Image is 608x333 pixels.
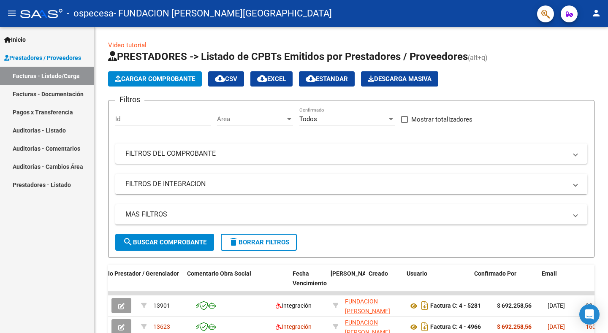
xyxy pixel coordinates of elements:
datatable-header-cell: Fecha Vencimiento [289,265,327,302]
span: Integración [276,323,312,330]
datatable-header-cell: Comentario Obra Social [184,265,289,302]
span: Confirmado Por [474,270,516,277]
mat-icon: menu [7,8,17,18]
mat-panel-title: FILTROS DE INTEGRACION [125,179,567,189]
button: EXCEL [250,71,293,87]
span: Inicio [4,35,26,44]
datatable-header-cell: Creado [365,265,403,302]
button: Estandar [299,71,355,87]
span: FUNDACION [PERSON_NAME] [345,298,390,314]
span: CSV [215,75,237,83]
mat-expansion-panel-header: MAS FILTROS [115,204,587,225]
div: Open Intercom Messenger [579,304,600,325]
strong: Factura C: 4 - 5281 [430,303,481,309]
app-download-masive: Descarga masiva de comprobantes (adjuntos) [361,71,438,87]
mat-panel-title: MAS FILTROS [125,210,567,219]
h3: Filtros [115,94,144,106]
span: 38 [586,302,592,309]
mat-panel-title: FILTROS DEL COMPROBANTE [125,149,567,158]
span: 13901 [153,302,170,309]
mat-icon: cloud_download [306,73,316,84]
span: Email [542,270,557,277]
span: Fecha Vencimiento [293,270,327,287]
button: Descarga Masiva [361,71,438,87]
mat-icon: cloud_download [215,73,225,84]
span: Integración [276,302,312,309]
span: Prestadores / Proveedores [4,53,81,62]
button: Buscar Comprobante [115,234,214,251]
span: Area [217,115,285,123]
span: [DATE] [548,302,565,309]
mat-icon: delete [228,237,239,247]
mat-expansion-panel-header: FILTROS DE INTEGRACION [115,174,587,194]
mat-icon: cloud_download [257,73,267,84]
i: Descargar documento [419,299,430,312]
span: - FUNDACION [PERSON_NAME][GEOGRAPHIC_DATA] [114,4,332,23]
mat-icon: search [123,237,133,247]
datatable-header-cell: Comentario Prestador / Gerenciador [78,265,184,302]
span: Todos [299,115,317,123]
span: [PERSON_NAME] [331,270,376,277]
span: Borrar Filtros [228,238,289,246]
span: Creado [369,270,388,277]
span: [DATE] [548,323,565,330]
span: (alt+q) [468,54,488,62]
div: 30644950685 [345,297,402,314]
span: Descarga Masiva [368,75,432,83]
mat-expansion-panel-header: FILTROS DEL COMPROBANTE [115,143,587,164]
strong: $ 692.258,56 [497,302,532,309]
span: Usuario [407,270,427,277]
span: 13623 [153,323,170,330]
button: Cargar Comprobante [108,71,202,87]
span: Cargar Comprobante [115,75,195,83]
button: CSV [208,71,244,87]
span: Comentario Prestador / Gerenciador [81,270,179,277]
span: Buscar Comprobante [123,238,206,246]
datatable-header-cell: Usuario [403,265,471,302]
button: Borrar Filtros [221,234,297,251]
span: - ospecesa [67,4,114,23]
mat-icon: person [591,8,601,18]
strong: $ 692.258,56 [497,323,532,330]
span: Mostrar totalizadores [411,114,472,125]
datatable-header-cell: Confirmado Por [471,265,538,302]
span: PRESTADORES -> Listado de CPBTs Emitidos por Prestadores / Proveedores [108,51,468,62]
strong: Factura C: 4 - 4966 [430,324,481,330]
datatable-header-cell: Fecha Confimado [327,265,365,302]
a: Video tutorial [108,41,147,49]
span: 160 [586,323,596,330]
span: Estandar [306,75,348,83]
span: Comentario Obra Social [187,270,251,277]
span: EXCEL [257,75,286,83]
